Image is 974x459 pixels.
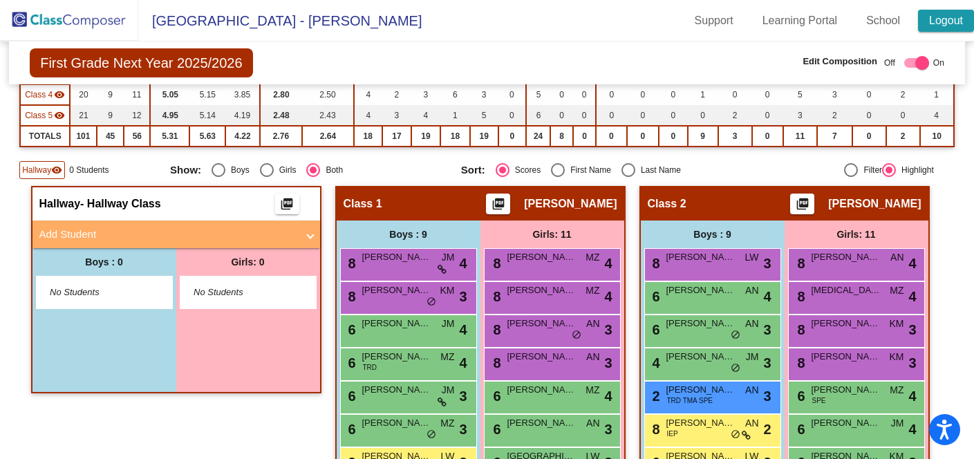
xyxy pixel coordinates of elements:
[498,126,527,147] td: 0
[124,126,150,147] td: 56
[526,84,550,105] td: 5
[490,388,501,404] span: 6
[411,126,440,147] td: 19
[440,416,454,431] span: MZ
[442,383,455,397] span: JM
[649,256,660,271] span: 8
[890,350,904,364] span: KM
[635,164,681,176] div: Last Name
[345,256,356,271] span: 8
[427,297,436,308] span: do_not_disturb_alt
[896,164,934,176] div: Highlight
[22,164,51,176] span: Hallway
[604,386,612,406] span: 4
[337,221,480,248] div: Boys : 9
[302,84,353,105] td: 2.50
[918,10,974,32] a: Logout
[817,84,852,105] td: 3
[363,362,377,373] span: TRD
[891,416,904,431] span: JM
[908,319,916,340] span: 3
[812,350,881,364] span: [PERSON_NAME]
[794,322,805,337] span: 8
[345,289,356,304] span: 8
[32,221,320,248] mat-expansion-panel-header: Add Student
[751,10,849,32] a: Learning Portal
[908,253,916,274] span: 4
[427,429,436,440] span: do_not_disturb_alt
[189,105,225,126] td: 5.14
[812,317,881,330] span: [PERSON_NAME]
[150,126,189,147] td: 5.31
[150,84,189,105] td: 5.05
[908,386,916,406] span: 4
[688,126,718,147] td: 9
[920,105,954,126] td: 4
[354,84,382,105] td: 4
[20,84,70,105] td: Kerry Holubar - No Class Name
[596,105,627,126] td: 0
[362,383,431,397] span: [PERSON_NAME]
[124,105,150,126] td: 12
[507,383,577,397] span: [PERSON_NAME]
[461,164,485,176] span: Sort:
[908,419,916,440] span: 4
[763,386,771,406] span: 3
[490,197,507,216] mat-icon: picture_as_pdf
[852,84,886,105] td: 0
[649,322,660,337] span: 6
[39,197,81,211] span: Hallway
[97,84,124,105] td: 9
[790,194,814,214] button: Print Students Details
[604,286,612,307] span: 4
[812,250,881,264] span: [PERSON_NAME]
[362,283,431,297] span: [PERSON_NAME]
[470,84,498,105] td: 3
[933,57,944,69] span: On
[586,383,599,397] span: MZ
[648,197,686,211] span: Class 2
[828,197,921,211] span: [PERSON_NAME]
[440,105,470,126] td: 1
[794,355,805,371] span: 8
[490,289,501,304] span: 8
[459,419,467,440] span: 3
[572,330,581,341] span: do_not_disturb_alt
[783,126,818,147] td: 11
[440,283,455,298] span: KM
[526,126,550,147] td: 24
[80,197,161,211] span: - Hallway Class
[320,164,343,176] div: Both
[54,110,65,121] mat-icon: visibility
[275,194,299,214] button: Print Students Details
[627,105,659,126] td: 0
[490,322,501,337] span: 8
[25,88,53,101] span: Class 4
[688,105,718,126] td: 0
[362,416,431,430] span: [PERSON_NAME]
[745,383,758,397] span: AN
[604,353,612,373] span: 3
[627,84,659,105] td: 0
[279,197,295,216] mat-icon: picture_as_pdf
[752,84,783,105] td: 0
[509,164,541,176] div: Scores
[345,355,356,371] span: 6
[752,126,783,147] td: 0
[51,165,62,176] mat-icon: visibility
[731,330,740,341] span: do_not_disturb_alt
[550,84,574,105] td: 0
[440,126,470,147] td: 18
[260,126,303,147] td: 2.76
[783,105,818,126] td: 3
[586,317,599,331] span: AN
[586,350,599,364] span: AN
[890,250,903,265] span: AN
[20,126,70,147] td: TOTALS
[362,317,431,330] span: [PERSON_NAME]
[573,126,596,147] td: 0
[97,105,124,126] td: 9
[354,126,382,147] td: 18
[852,105,886,126] td: 0
[354,105,382,126] td: 4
